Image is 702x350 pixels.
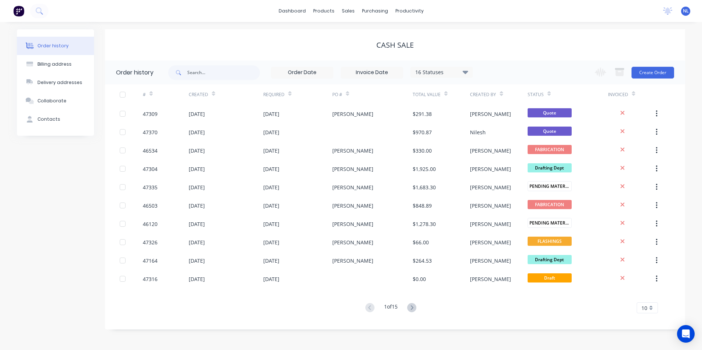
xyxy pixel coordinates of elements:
[332,147,373,154] div: [PERSON_NAME]
[17,110,94,128] button: Contacts
[263,91,285,98] div: Required
[413,183,436,191] div: $1,683.30
[263,238,279,246] div: [DATE]
[143,183,158,191] div: 47335
[470,220,511,228] div: [PERSON_NAME]
[189,257,205,265] div: [DATE]
[263,257,279,265] div: [DATE]
[189,183,205,191] div: [DATE]
[470,275,511,283] div: [PERSON_NAME]
[528,108,572,117] span: Quote
[358,6,392,17] div: purchasing
[470,238,511,246] div: [PERSON_NAME]
[143,84,189,105] div: #
[332,110,373,118] div: [PERSON_NAME]
[189,220,205,228] div: [DATE]
[275,6,310,17] a: dashboard
[189,128,205,136] div: [DATE]
[413,165,436,173] div: $1,925.00
[413,128,432,136] div: $970.87
[17,73,94,92] button: Delivery addresses
[271,67,333,78] input: Order Date
[143,220,158,228] div: 46120
[470,202,511,209] div: [PERSON_NAME]
[189,238,205,246] div: [DATE]
[411,68,473,76] div: 16 Statuses
[143,147,158,154] div: 46534
[528,255,572,264] span: Drafting Dept
[189,84,263,105] div: Created
[528,91,544,98] div: Status
[528,127,572,136] span: Quote
[413,257,432,265] div: $264.53
[143,257,158,265] div: 47164
[332,202,373,209] div: [PERSON_NAME]
[263,202,279,209] div: [DATE]
[143,165,158,173] div: 47304
[332,183,373,191] div: [PERSON_NAME]
[528,273,572,282] span: Draft
[470,183,511,191] div: [PERSON_NAME]
[37,98,66,104] div: Collaborate
[528,181,572,191] span: PENDING MATERIA...
[332,165,373,173] div: [PERSON_NAME]
[143,202,158,209] div: 46503
[37,79,82,86] div: Delivery addresses
[470,128,486,136] div: Nilesh
[413,84,470,105] div: Total Value
[384,303,398,313] div: 1 of 15
[189,202,205,209] div: [DATE]
[413,147,432,154] div: $330.00
[392,6,427,17] div: productivity
[641,304,647,312] span: 10
[17,37,94,55] button: Order history
[608,84,654,105] div: Invoiced
[677,325,695,343] div: Open Intercom Messenger
[470,165,511,173] div: [PERSON_NAME]
[683,8,689,14] span: NL
[189,165,205,173] div: [DATE]
[528,237,572,246] span: FLASHINGS
[528,84,608,105] div: Status
[332,238,373,246] div: [PERSON_NAME]
[376,41,414,50] div: CASH SALE
[413,91,441,98] div: Total Value
[263,110,279,118] div: [DATE]
[189,275,205,283] div: [DATE]
[17,55,94,73] button: Billing address
[470,147,511,154] div: [PERSON_NAME]
[528,200,572,209] span: FABRICATION
[143,238,158,246] div: 47326
[341,67,403,78] input: Invoice Date
[470,110,511,118] div: [PERSON_NAME]
[187,65,260,80] input: Search...
[116,68,153,77] div: Order history
[332,257,373,265] div: [PERSON_NAME]
[189,91,208,98] div: Created
[470,257,511,265] div: [PERSON_NAME]
[608,91,628,98] div: Invoiced
[263,128,279,136] div: [DATE]
[470,84,527,105] div: Created By
[189,147,205,154] div: [DATE]
[263,165,279,173] div: [DATE]
[263,220,279,228] div: [DATE]
[263,183,279,191] div: [DATE]
[37,43,69,49] div: Order history
[332,84,413,105] div: PO #
[528,145,572,154] span: FABRICATION
[413,202,432,209] div: $848.89
[143,275,158,283] div: 47316
[263,275,279,283] div: [DATE]
[143,91,146,98] div: #
[338,6,358,17] div: sales
[189,110,205,118] div: [DATE]
[13,6,24,17] img: Factory
[310,6,338,17] div: products
[413,110,432,118] div: $291.38
[263,84,332,105] div: Required
[528,218,572,228] span: PENDING MATERIA...
[37,116,60,123] div: Contacts
[143,128,158,136] div: 47370
[413,220,436,228] div: $1,278.30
